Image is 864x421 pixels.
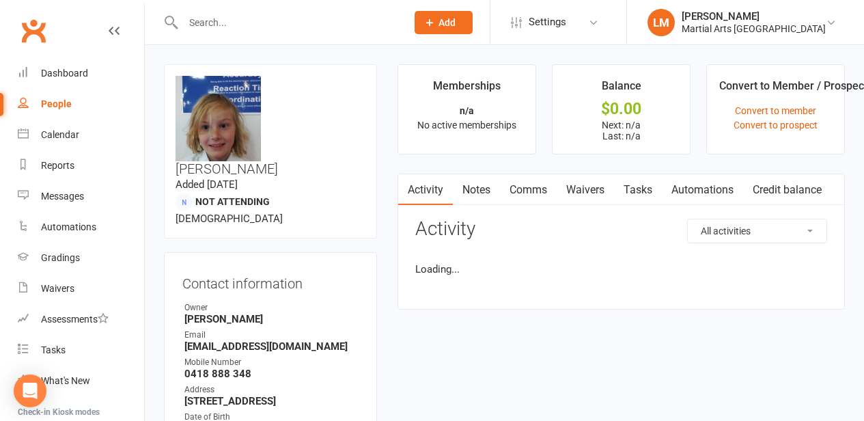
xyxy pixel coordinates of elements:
button: Add [415,11,473,34]
strong: n/a [460,105,474,116]
a: Reports [18,150,144,181]
img: image1526681307.png [176,76,261,190]
a: People [18,89,144,120]
div: Assessments [41,314,109,325]
span: No active memberships [417,120,516,131]
div: Balance [602,77,641,102]
a: Notes [453,174,500,206]
div: Tasks [41,344,66,355]
a: Calendar [18,120,144,150]
h3: [PERSON_NAME] [176,76,365,176]
span: Not Attending [195,196,270,207]
strong: [STREET_ADDRESS] [184,395,359,407]
div: Email [184,329,359,342]
div: LM [647,9,675,36]
h3: Contact information [182,271,359,291]
a: Gradings [18,243,144,273]
a: Clubworx [16,14,51,48]
div: Waivers [41,283,74,294]
div: Gradings [41,252,80,263]
a: Dashboard [18,58,144,89]
a: Waivers [18,273,144,304]
div: Address [184,383,359,396]
div: Calendar [41,129,79,140]
a: Tasks [18,335,144,366]
span: Settings [529,7,566,38]
a: Waivers [557,174,614,206]
div: What's New [41,375,90,386]
div: Martial Arts [GEOGRAPHIC_DATA] [682,23,826,35]
p: Next: n/a Last: n/a [565,120,678,141]
a: Credit balance [743,174,831,206]
a: Convert to member [735,105,816,116]
div: [PERSON_NAME] [682,10,826,23]
li: Loading... [415,261,827,277]
input: Search... [179,13,397,32]
div: Reports [41,160,74,171]
div: $0.00 [565,102,678,116]
a: Tasks [614,174,662,206]
a: Assessments [18,304,144,335]
a: Activity [398,174,453,206]
strong: [EMAIL_ADDRESS][DOMAIN_NAME] [184,340,359,353]
div: Owner [184,301,359,314]
strong: [PERSON_NAME] [184,313,359,325]
a: Convert to prospect [734,120,818,131]
time: Added [DATE] [176,178,238,191]
div: Memberships [433,77,501,102]
a: Automations [662,174,743,206]
a: Automations [18,212,144,243]
a: Comms [500,174,557,206]
div: Dashboard [41,68,88,79]
a: Messages [18,181,144,212]
div: Automations [41,221,96,232]
span: Add [438,17,456,28]
div: People [41,98,72,109]
strong: 0418 888 348 [184,368,359,380]
span: [DEMOGRAPHIC_DATA] [176,213,283,225]
h3: Activity [415,219,827,240]
div: Messages [41,191,84,202]
a: What's New [18,366,144,396]
div: Mobile Number [184,356,359,369]
div: Open Intercom Messenger [14,375,46,407]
